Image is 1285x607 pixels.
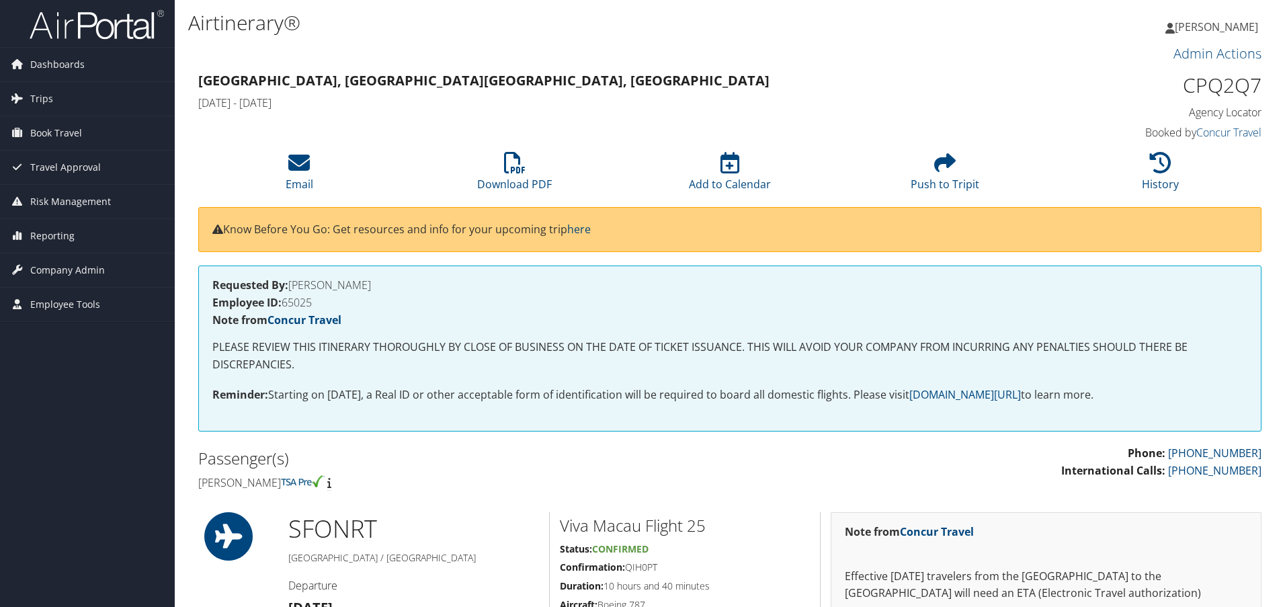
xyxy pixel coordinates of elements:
[212,339,1247,373] p: PLEASE REVIEW THIS ITINERARY THOROUGHLY BY CLOSE OF BUSINESS ON THE DATE OF TICKET ISSUANCE. THIS...
[845,551,1247,602] p: Effective [DATE] travelers from the [GEOGRAPHIC_DATA] to the [GEOGRAPHIC_DATA] will need an ETA (...
[30,219,75,253] span: Reporting
[212,387,268,402] strong: Reminder:
[212,297,1247,308] h4: 65025
[560,561,625,573] strong: Confirmation:
[30,253,105,287] span: Company Admin
[198,475,720,490] h4: [PERSON_NAME]
[198,71,770,89] strong: [GEOGRAPHIC_DATA], [GEOGRAPHIC_DATA] [GEOGRAPHIC_DATA], [GEOGRAPHIC_DATA]
[30,116,82,150] span: Book Travel
[30,288,100,321] span: Employee Tools
[560,542,592,555] strong: Status:
[560,514,810,537] h2: Viva Macau Flight 25
[188,9,911,37] h1: Airtinerary®
[1011,125,1261,140] h4: Booked by
[212,278,288,292] strong: Requested By:
[212,221,1247,239] p: Know Before You Go: Get resources and info for your upcoming trip
[560,579,604,592] strong: Duration:
[288,578,539,593] h4: Departure
[198,447,720,470] h2: Passenger(s)
[30,9,164,40] img: airportal-logo.png
[1061,463,1165,478] strong: International Calls:
[900,524,974,539] a: Concur Travel
[567,222,591,237] a: here
[845,524,974,539] strong: Note from
[198,95,991,110] h4: [DATE] - [DATE]
[1011,71,1261,99] h1: CPQ2Q7
[1142,159,1179,192] a: History
[288,551,539,565] h5: [GEOGRAPHIC_DATA] / [GEOGRAPHIC_DATA]
[30,48,85,81] span: Dashboards
[286,159,313,192] a: Email
[1011,105,1261,120] h4: Agency Locator
[281,475,325,487] img: tsa-precheck.png
[689,159,771,192] a: Add to Calendar
[560,579,810,593] h5: 10 hours and 40 minutes
[1196,125,1261,140] a: Concur Travel
[267,313,341,327] a: Concur Travel
[1168,463,1261,478] a: [PHONE_NUMBER]
[1168,446,1261,460] a: [PHONE_NUMBER]
[909,387,1021,402] a: [DOMAIN_NAME][URL]
[911,159,979,192] a: Push to Tripit
[212,313,341,327] strong: Note from
[1173,44,1261,63] a: Admin Actions
[477,159,552,192] a: Download PDF
[30,82,53,116] span: Trips
[1128,446,1165,460] strong: Phone:
[288,512,539,546] h1: SFO NRT
[592,542,649,555] span: Confirmed
[30,185,111,218] span: Risk Management
[212,280,1247,290] h4: [PERSON_NAME]
[560,561,810,574] h5: QIH0PT
[212,387,1247,404] p: Starting on [DATE], a Real ID or other acceptable form of identification will be required to boar...
[1165,7,1272,47] a: [PERSON_NAME]
[1175,19,1258,34] span: [PERSON_NAME]
[30,151,101,184] span: Travel Approval
[212,295,282,310] strong: Employee ID:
